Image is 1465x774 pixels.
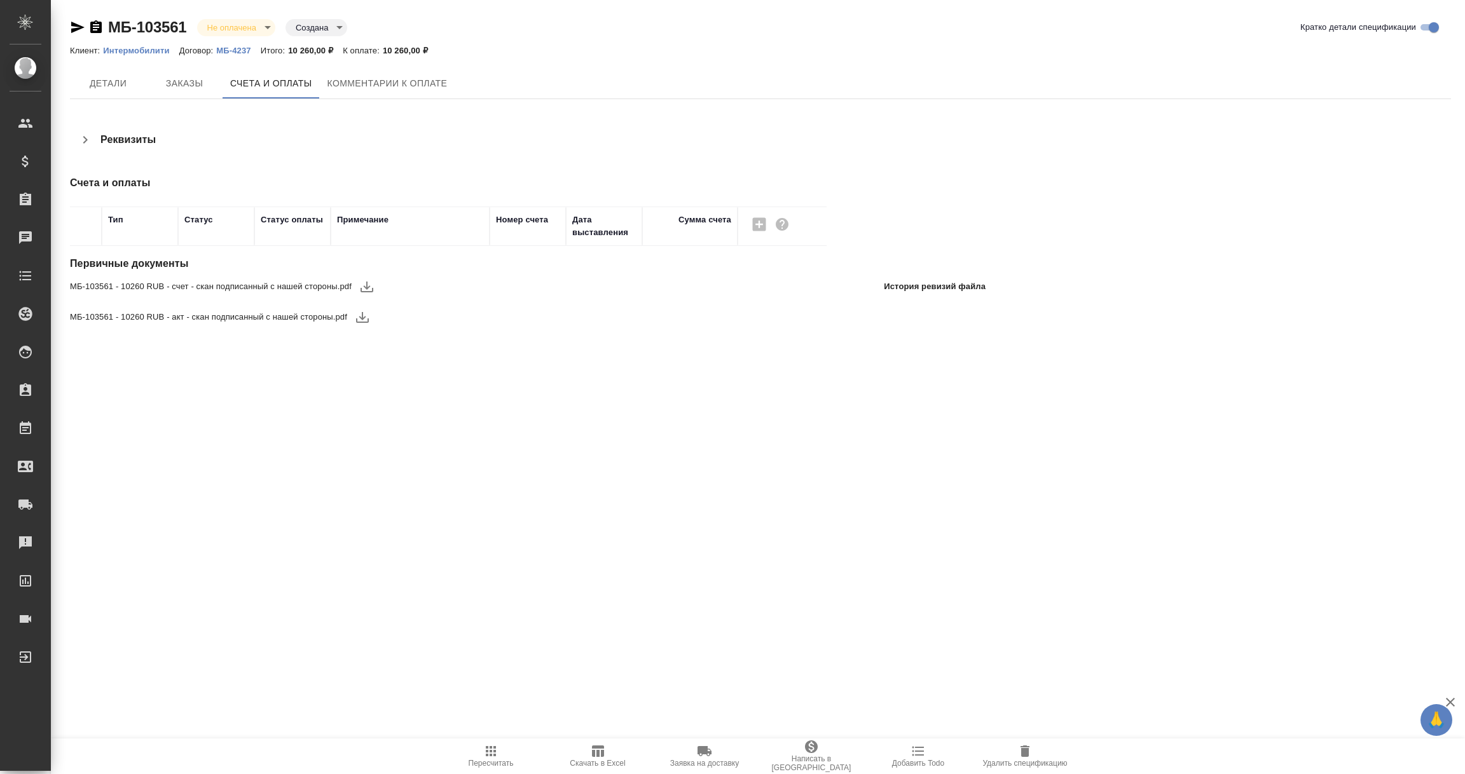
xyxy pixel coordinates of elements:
p: 10 260,00 ₽ [383,46,437,55]
div: Не оплачена [197,19,275,36]
p: МБ-4237 [216,46,260,55]
a: Интермобилити [103,44,179,55]
button: Скопировать ссылку [88,20,104,35]
div: Не оплачена [285,19,347,36]
button: 🙏 [1420,704,1452,736]
span: Детали [78,76,139,92]
h4: Реквизиты [100,132,156,147]
h4: Первичные документы [70,256,991,271]
p: Клиент: [70,46,103,55]
div: Статус оплаты [261,214,323,226]
button: Не оплачена [203,22,260,33]
p: Итого: [261,46,288,55]
p: 10 260,00 ₽ [288,46,343,55]
p: Интермобилити [103,46,179,55]
button: Скопировать ссылку для ЯМессенджера [70,20,85,35]
div: Примечание [337,214,389,226]
p: История ревизий файла [884,280,986,293]
div: Статус [184,214,213,226]
span: Заказы [154,76,215,92]
div: Тип [108,214,123,226]
button: Создана [292,22,332,33]
p: К оплате: [343,46,383,55]
div: Номер счета [496,214,548,226]
span: МБ-103561 - 10260 RUB - счет - скан подписанный с нашей стороны.pdf [70,280,352,293]
div: Дата выставления [572,214,636,239]
span: Комментарии к оплате [327,76,448,92]
span: МБ-103561 - 10260 RUB - акт - скан подписанный с нашей стороны.pdf [70,311,347,323]
a: МБ-4237 [216,44,260,55]
p: Договор: [179,46,217,55]
h4: Счета и оплаты [70,175,991,191]
div: Сумма счета [678,214,731,226]
a: МБ-103561 [108,18,187,36]
span: Кратко детали спецификации [1300,21,1416,34]
span: Счета и оплаты [230,76,312,92]
span: 🙏 [1426,707,1447,733]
